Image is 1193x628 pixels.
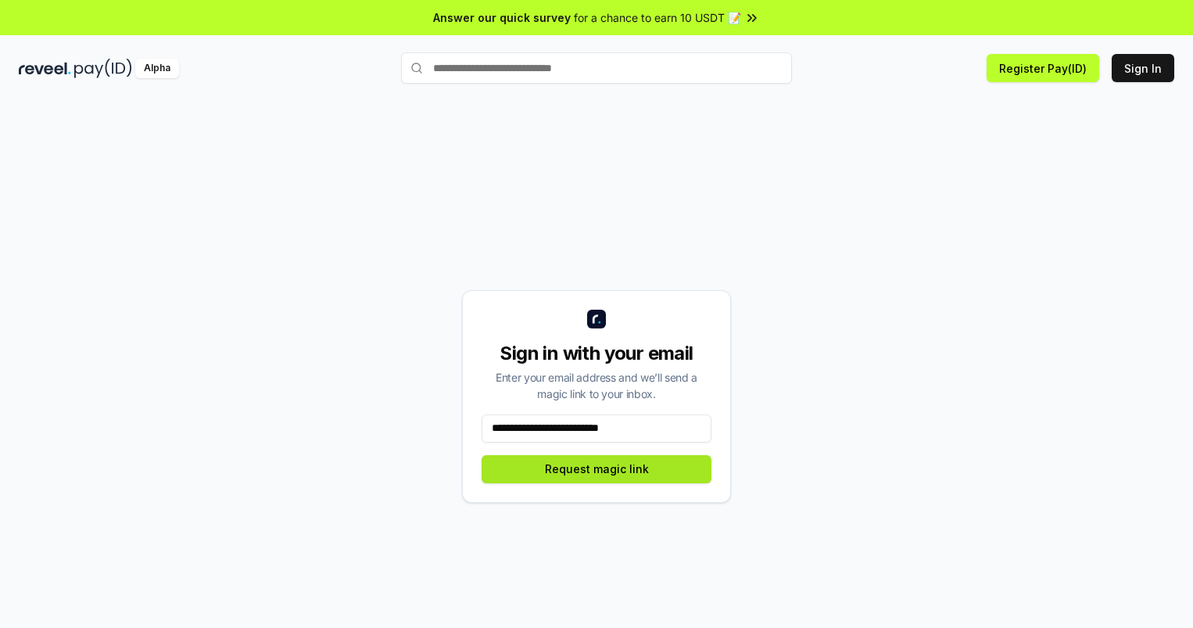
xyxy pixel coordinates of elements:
div: Enter your email address and we’ll send a magic link to your inbox. [482,369,711,402]
span: Answer our quick survey [433,9,571,26]
button: Sign In [1112,54,1174,82]
div: Alpha [135,59,179,78]
button: Register Pay(ID) [987,54,1099,82]
div: Sign in with your email [482,341,711,366]
img: pay_id [74,59,132,78]
span: for a chance to earn 10 USDT 📝 [574,9,741,26]
img: reveel_dark [19,59,71,78]
button: Request magic link [482,455,711,483]
img: logo_small [587,310,606,328]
